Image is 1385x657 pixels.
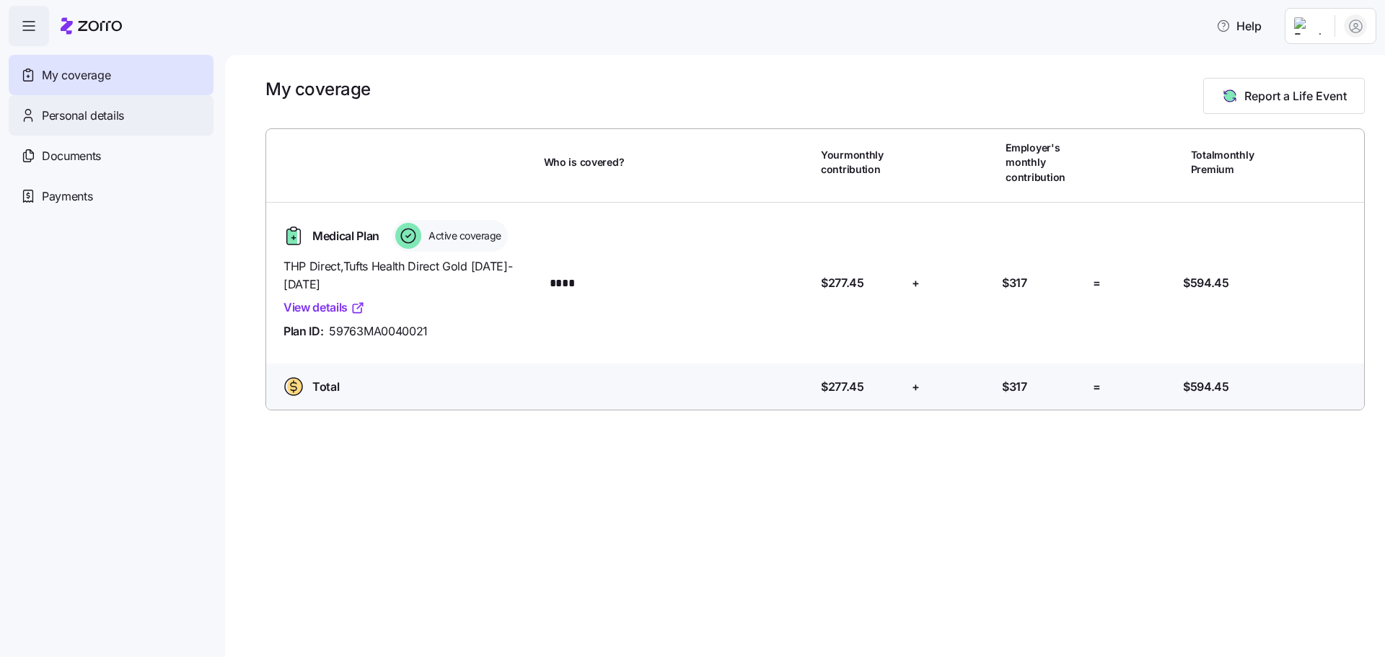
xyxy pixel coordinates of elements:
a: Documents [9,136,214,176]
span: $277.45 [821,274,864,292]
span: Active coverage [424,229,501,243]
span: THP Direct , Tufts Health Direct Gold [DATE]-[DATE] [283,257,532,294]
span: Medical Plan [312,227,379,245]
span: Plan ID: [283,322,323,340]
span: + [912,378,920,396]
span: Personal details [42,107,124,125]
span: $594.45 [1183,274,1229,292]
span: Report a Life Event [1244,87,1347,105]
a: View details [283,299,365,317]
span: Total [312,378,339,396]
span: + [912,274,920,292]
span: = [1093,378,1101,396]
span: Who is covered? [544,155,625,169]
img: Employer logo [1294,17,1323,35]
h1: My coverage [265,78,371,100]
span: Total monthly Premium [1191,148,1272,177]
span: Documents [42,147,101,165]
a: Payments [9,176,214,216]
a: My coverage [9,55,214,95]
span: Payments [42,188,92,206]
span: $317 [1002,274,1027,292]
span: Your monthly contribution [821,148,902,177]
span: Employer's monthly contribution [1006,141,1086,185]
a: Personal details [9,95,214,136]
span: $277.45 [821,378,864,396]
span: My coverage [42,66,110,84]
button: Report a Life Event [1203,78,1365,114]
span: = [1093,274,1101,292]
span: Help [1216,17,1262,35]
span: 59763MA0040021 [329,322,428,340]
button: Help [1205,12,1273,40]
span: $594.45 [1183,378,1229,396]
span: $317 [1002,378,1027,396]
